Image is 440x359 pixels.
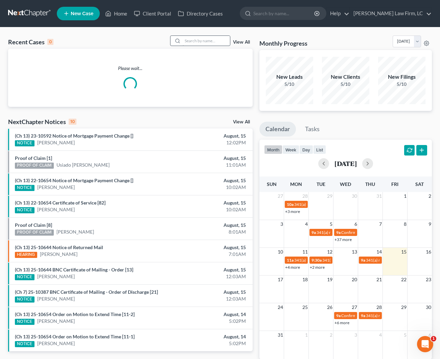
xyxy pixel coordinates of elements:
div: 5/10 [266,81,313,88]
span: 14 [376,248,383,256]
a: [PERSON_NAME] [40,251,77,258]
div: August, 15 [173,222,246,229]
div: NOTICE [15,207,34,213]
div: New Filings [378,73,425,81]
button: month [264,145,282,154]
a: [PERSON_NAME] [37,295,75,302]
span: 19 [326,276,333,284]
span: 11a [287,258,294,263]
span: 11 [302,248,308,256]
span: 22 [400,276,407,284]
button: week [282,145,299,154]
a: Directory Cases [175,7,226,20]
div: 12:03AM [173,273,246,280]
span: 27 [277,192,284,200]
iframe: Intercom live chat [417,336,433,352]
div: 5:02PM [173,340,246,347]
span: 31 [376,192,383,200]
a: +6 more [334,320,349,325]
span: 1 [431,336,436,341]
span: 4 [378,331,383,339]
span: 20 [351,276,358,284]
div: 0 [47,39,53,45]
div: August, 14 [173,311,246,318]
div: 7:01AM [173,251,246,258]
span: 9a [336,230,341,235]
span: 341(a) meeting for [PERSON_NAME] [294,202,360,207]
a: Calendar [259,122,296,137]
span: 27 [351,303,358,311]
div: New Clients [322,73,369,81]
div: NOTICE [15,140,34,146]
span: 6 [428,331,432,339]
input: Search by name... [253,7,315,20]
h2: [DATE] [334,160,357,167]
input: Search by name... [183,36,230,46]
span: 2 [329,331,333,339]
div: HEARING [15,252,37,258]
span: Confirmation hearing for [PERSON_NAME] [341,313,418,318]
a: (Ch 13) 25-10644 BNC Certificate of Mailing - Order [13] [15,267,133,272]
a: (Ch 13) 22-10654 Notice of Mortgage Payment Change [] [15,177,133,183]
div: NOTICE [15,319,34,325]
div: PROOF OF CLAIM [15,163,54,169]
span: 30 [351,192,358,200]
span: 4 [304,220,308,228]
a: (Ch 13) 25-10654 Order on Motion to Extend Time [11-1] [15,334,135,339]
a: +2 more [310,265,325,270]
span: 16 [425,248,432,256]
span: 21 [376,276,383,284]
a: Help [327,7,349,20]
span: 5 [329,220,333,228]
span: 23 [425,276,432,284]
span: 341(a) meeting for [PERSON_NAME] [317,230,382,235]
a: [PERSON_NAME] [37,340,75,347]
a: (Ch 7) 25-10387 BNC Certificate of Mailing - Order of Discharge [21] [15,289,158,295]
div: NOTICE [15,296,34,303]
a: [PERSON_NAME] [37,184,75,191]
a: (Ch 13) 25-10654 Order on Motion to Extend Time [11-2] [15,311,135,317]
span: 12 [326,248,333,256]
span: 2 [428,192,432,200]
div: 5:02PM [173,318,246,325]
div: 10:02AM [173,184,246,191]
div: August, 15 [173,133,246,139]
span: 25 [302,303,308,311]
a: View All [233,120,250,124]
a: [PERSON_NAME] [37,318,75,325]
a: +4 more [285,265,300,270]
span: 9a [336,313,341,318]
a: [PERSON_NAME] [56,229,94,235]
a: View All [233,40,250,45]
span: Thu [365,181,375,187]
span: 28 [376,303,383,311]
span: 341(a) meeting for [PERSON_NAME] [366,258,431,263]
span: 6 [354,220,358,228]
h3: Monthly Progress [259,39,307,47]
div: August, 15 [173,266,246,273]
span: 341(a) meeting for [PERSON_NAME] [366,313,431,318]
span: 3 [280,220,284,228]
div: NOTICE [15,185,34,191]
span: 29 [326,192,333,200]
div: 8:01AM [173,229,246,235]
div: NOTICE [15,341,34,347]
span: 13 [351,248,358,256]
a: Usiado [PERSON_NAME] [56,162,110,168]
span: Fri [391,181,398,187]
span: Sun [267,181,277,187]
span: 24 [277,303,284,311]
span: 7 [378,220,383,228]
span: 1 [304,331,308,339]
span: 28 [302,192,308,200]
span: 5 [403,331,407,339]
a: (Ch 13) 25-10644 Notice of Returned Mail [15,244,103,250]
div: August, 15 [173,289,246,295]
a: +3 more [285,209,300,214]
span: 30 [425,303,432,311]
span: 9 [428,220,432,228]
div: Recent Cases [8,38,53,46]
span: 341(a) meeting for D'[PERSON_NAME] [294,258,364,263]
div: August, 15 [173,155,246,162]
span: 8 [403,220,407,228]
